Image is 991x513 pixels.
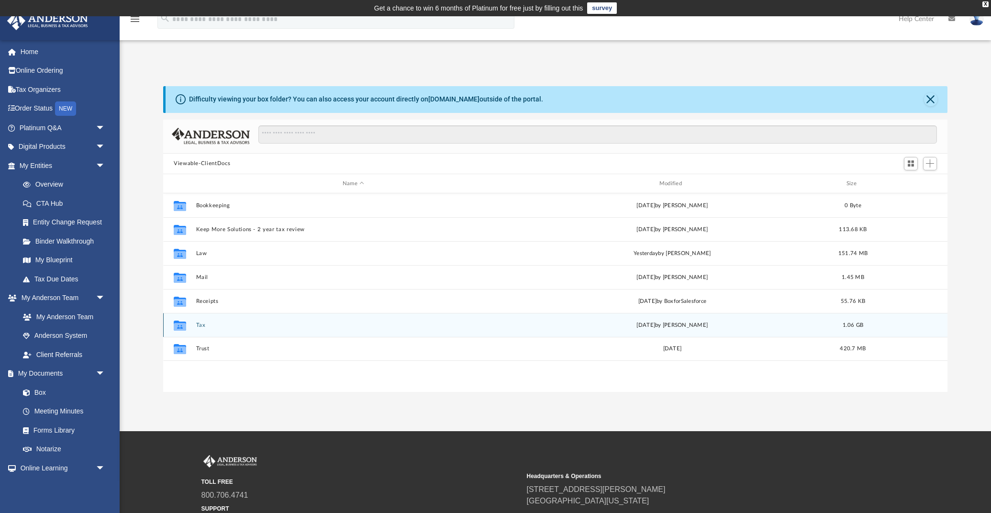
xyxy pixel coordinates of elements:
div: Name [196,179,511,188]
span: 0 Byte [845,203,861,208]
button: Keep More Solutions - 2 year tax review [196,226,511,233]
a: Binder Walkthrough [13,232,120,251]
i: menu [129,13,141,25]
input: Search files and folders [258,125,937,144]
img: Anderson Advisors Platinum Portal [4,11,91,30]
div: Difficulty viewing your box folder? You can also access your account directly on outside of the p... [189,94,543,104]
a: Meeting Minutes [13,402,115,421]
span: 151.74 MB [838,251,868,256]
span: arrow_drop_down [96,289,115,308]
div: [DATE] by [PERSON_NAME] [515,201,830,210]
div: close [982,1,989,7]
div: Modified [515,179,830,188]
div: [DATE] by [PERSON_NAME] [515,321,830,330]
a: Forms Library [13,421,110,440]
a: CTA Hub [13,194,120,213]
a: Anderson System [13,326,115,346]
span: 1.45 MB [842,275,864,280]
a: My Entitiesarrow_drop_down [7,156,120,175]
a: menu [129,18,141,25]
button: Law [196,250,511,256]
div: id [167,179,191,188]
div: Size [834,179,872,188]
a: Entity Change Request [13,213,120,232]
a: Platinum Q&Aarrow_drop_down [7,118,120,137]
a: Online Learningarrow_drop_down [7,458,115,478]
div: [DATE] by [PERSON_NAME] [515,225,830,234]
span: arrow_drop_down [96,118,115,138]
a: Digital Productsarrow_drop_down [7,137,120,156]
small: TOLL FREE [201,478,520,486]
div: [DATE] [515,345,830,354]
span: 55.76 KB [841,299,865,304]
button: Bookkeeping [196,202,511,209]
img: User Pic [969,12,984,26]
a: [STREET_ADDRESS][PERSON_NAME] [527,485,666,493]
div: Get a chance to win 6 months of Platinum for free just by filling out this [374,2,583,14]
span: arrow_drop_down [96,458,115,478]
span: arrow_drop_down [96,137,115,157]
div: [DATE] by [PERSON_NAME] [515,273,830,282]
div: NEW [55,101,76,116]
span: 113.68 KB [839,227,867,232]
a: Notarize [13,440,115,459]
a: Courses [13,478,115,497]
button: Receipts [196,298,511,304]
a: Tax Organizers [7,80,120,99]
a: Home [7,42,120,61]
button: Add [923,157,937,170]
span: 1.06 GB [843,323,864,328]
a: Client Referrals [13,345,115,364]
span: yesterday [634,251,658,256]
a: My Blueprint [13,251,115,270]
div: grid [163,193,947,391]
button: Close [924,93,937,106]
a: My Documentsarrow_drop_down [7,364,115,383]
a: [DOMAIN_NAME] [428,95,479,103]
div: id [876,179,943,188]
a: [GEOGRAPHIC_DATA][US_STATE] [527,497,649,505]
span: 420.7 MB [840,346,866,352]
button: Mail [196,274,511,280]
div: by [PERSON_NAME] [515,249,830,258]
a: My Anderson Teamarrow_drop_down [7,289,115,308]
a: 800.706.4741 [201,491,248,499]
a: Overview [13,175,120,194]
a: Tax Due Dates [13,269,120,289]
a: Online Ordering [7,61,120,80]
i: search [160,13,170,23]
span: arrow_drop_down [96,156,115,176]
button: Trust [196,346,511,352]
a: Box [13,383,110,402]
button: Switch to Grid View [904,157,918,170]
button: Viewable-ClientDocs [174,159,230,168]
a: My Anderson Team [13,307,110,326]
small: SUPPORT [201,504,520,513]
span: arrow_drop_down [96,364,115,384]
button: Tax [196,322,511,328]
img: Anderson Advisors Platinum Portal [201,455,259,468]
a: survey [587,2,617,14]
div: [DATE] by BoxforSalesforce [515,297,830,306]
a: Order StatusNEW [7,99,120,119]
small: Headquarters & Operations [527,472,846,480]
